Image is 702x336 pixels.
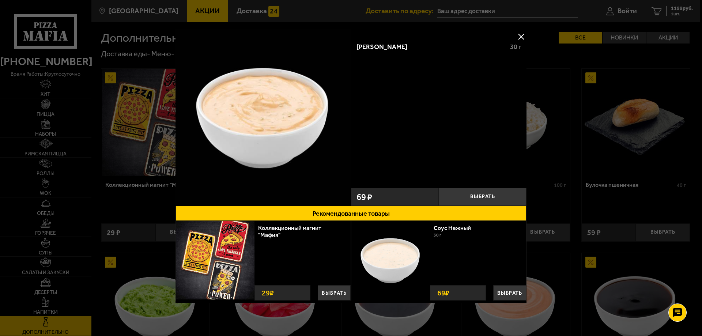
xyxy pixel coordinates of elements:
[435,286,451,300] strong: 69 ₽
[258,224,321,238] a: Коллекционный магнит "Мафия"
[175,206,526,221] button: Рекомендованные товары
[493,285,526,301] button: Выбрать
[510,43,521,51] span: 30 г
[175,29,351,206] a: Соус Деликатес
[434,233,441,238] span: 30 г
[356,43,504,51] div: [PERSON_NAME]
[356,193,372,201] span: 69 ₽
[318,285,351,301] button: Выбрать
[439,188,526,206] button: Выбрать
[260,286,276,300] strong: 29 ₽
[434,224,478,231] a: Соус Нежный
[175,29,351,205] img: Соус Деликатес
